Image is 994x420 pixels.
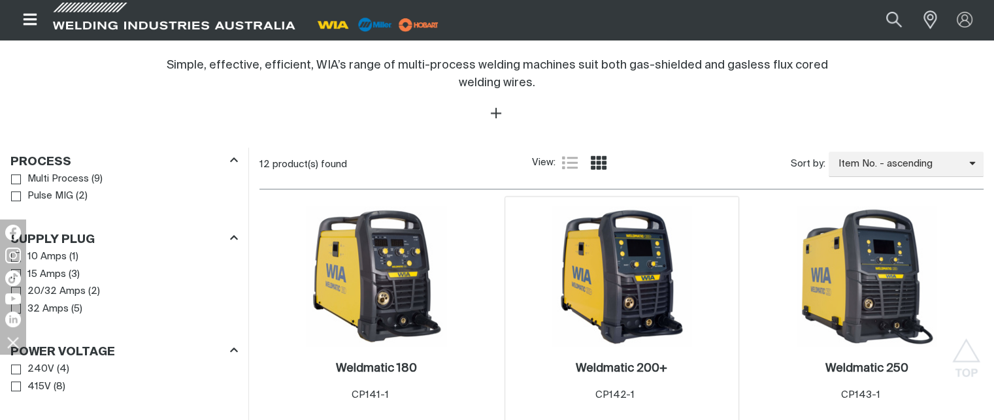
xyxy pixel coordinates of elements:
[273,159,347,169] span: product(s) found
[952,338,981,368] button: Scroll to top
[825,361,908,376] a: Weldmatic 250
[336,361,417,376] a: Weldmatic 180
[797,206,936,346] img: Weldmatic 250
[27,284,86,299] span: 20/32 Amps
[595,390,635,400] span: CP142-1
[11,187,73,205] a: Pulse MIG
[10,230,238,248] div: Supply Plug
[562,155,578,170] a: List view
[27,302,69,317] span: 32 Amps
[10,152,238,170] div: Process
[54,380,65,395] span: ( 8 )
[576,363,667,374] h2: Weldmatic 200+
[552,206,691,346] img: Weldmatic 200+
[791,157,825,172] span: Sort by:
[5,312,21,327] img: LinkedIn
[11,361,237,395] ul: Power Voltage
[576,361,667,376] a: Weldmatic 200+
[91,172,103,187] span: ( 9 )
[5,293,21,304] img: YouTube
[69,250,78,265] span: ( 1 )
[259,158,532,171] div: 12
[11,283,86,300] a: 20/32 Amps
[829,157,969,172] span: Item No. - ascending
[5,225,21,240] img: Facebook
[2,331,24,353] img: hide socials
[76,189,88,204] span: ( 2 )
[10,343,238,361] div: Power Voltage
[10,345,115,360] h3: Power Voltage
[88,284,100,299] span: ( 2 )
[395,20,442,29] a: miller
[5,248,21,263] img: Instagram
[11,248,67,266] a: 10 Amps
[27,362,54,377] span: 240V
[855,5,916,35] input: Product name or item number...
[11,170,237,205] ul: Process
[27,250,67,265] span: 10 Amps
[259,148,984,181] section: Product list controls
[11,266,66,283] a: 15 Amps
[11,378,51,396] a: 415V
[11,300,69,318] a: 32 Amps
[395,15,442,35] img: miller
[532,155,555,170] span: View:
[306,206,446,346] img: Weldmatic 180
[27,172,89,187] span: Multi Process
[69,267,80,282] span: ( 3 )
[27,380,51,395] span: 415V
[71,302,82,317] span: ( 5 )
[352,390,389,400] span: CP141-1
[825,363,908,374] h2: Weldmatic 250
[27,267,66,282] span: 15 Amps
[27,189,73,204] span: Pulse MIG
[11,361,54,378] a: 240V
[10,155,71,170] h3: Process
[57,362,69,377] span: ( 4 )
[872,5,916,35] button: Search products
[11,170,89,188] a: Multi Process
[10,233,95,248] h3: Supply Plug
[11,248,237,317] ul: Supply Plug
[5,270,21,286] img: TikTok
[841,390,880,400] span: CP143-1
[167,59,828,89] span: Simple, effective, efficient, WIA’s range of multi-process welding machines suit both gas-shielde...
[336,363,417,374] h2: Weldmatic 180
